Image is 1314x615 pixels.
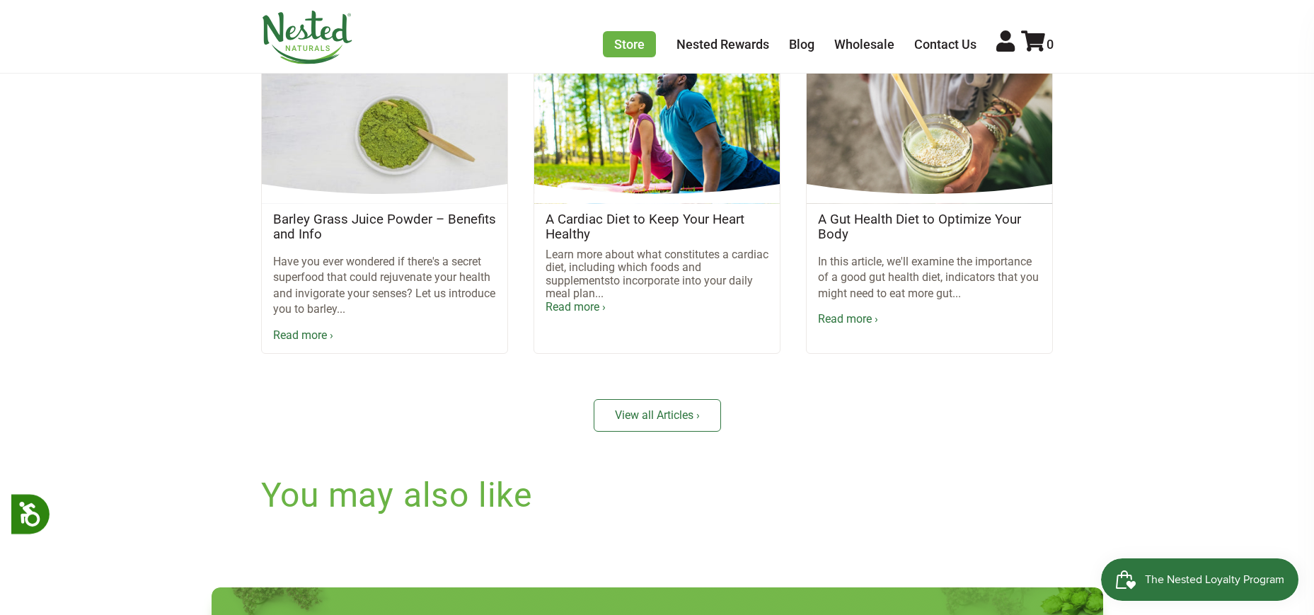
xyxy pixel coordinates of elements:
a: Read more › [273,328,333,342]
a: Barley Grass Juice Powder – Benefits and Info [273,212,496,243]
span: earn more about what constitutes a cardiac diet, including which foods and supplements [546,248,768,287]
img: A Cardiac Diet to Keep Your Heart Healthy [534,62,780,204]
span: L [546,248,552,261]
a: Wholesale [834,37,894,52]
span: 0 [1047,37,1054,52]
a: Blog [789,37,814,52]
iframe: Button to open loyalty program pop-up [1101,558,1300,601]
a: A Cardiac Diet to Keep Your Heart Healthy [546,212,744,243]
p: Have you ever wondered if there's a secret superfood that could rejuvenate your health and invigo... [273,254,496,318]
img: A Gut Health Diet to Optimize Your Body [807,62,1052,204]
a: Nested Rewards [676,37,769,52]
img: Barley Grass Juice Powder – Benefits and Info [262,62,507,204]
span: In this article, we'll examine the importance of a good gut health diet, indicators that you migh... [818,255,1039,300]
a: A Gut Health Diet to Optimize Your Body [818,212,1021,243]
h2: You may also like [261,477,1054,514]
a: Read more › [818,312,878,326]
a: View all Articles › [594,399,721,432]
a: Read more › [546,300,606,314]
img: Nested Naturals [261,11,353,64]
span: to incorporate into your daily meal plan... [546,274,753,300]
a: 0 [1021,37,1054,52]
a: Contact Us [914,37,976,52]
a: Store [603,31,656,57]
